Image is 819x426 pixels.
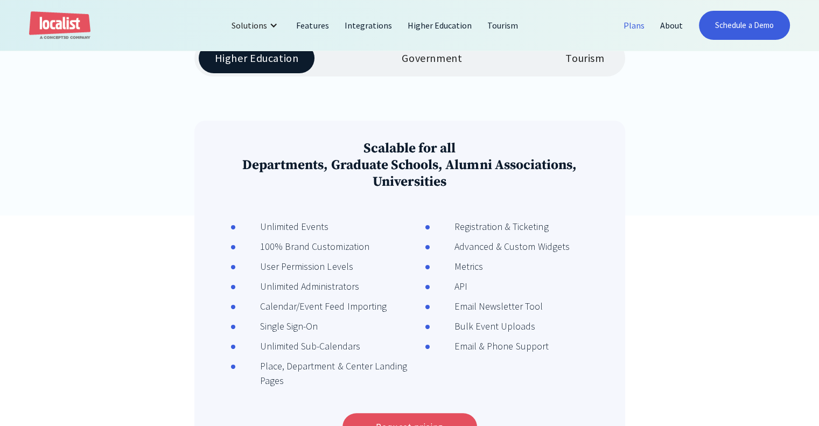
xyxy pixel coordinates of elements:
[223,12,289,38] div: Solutions
[236,279,360,294] div: Unlimited Administrators
[236,319,318,333] div: Single Sign-On
[653,12,691,38] a: About
[430,219,549,234] div: Registration & Ticketing
[430,319,536,333] div: Bulk Event Uploads
[400,12,480,38] a: Higher Education
[616,12,653,38] a: Plans
[480,12,526,38] a: Tourism
[430,339,549,353] div: Email & Phone Support
[289,12,337,38] a: Features
[236,359,416,388] div: Place, Department & Center Landing Pages
[337,12,400,38] a: Integrations
[430,259,483,274] div: Metrics
[236,239,369,254] div: 100% Brand Customization
[209,140,611,190] h3: Scalable for all Departments, Graduate Schools, Alumni Associations, Universities
[430,299,543,313] div: Email Newsletter Tool
[215,52,299,65] div: Higher Education
[699,11,790,40] a: Schedule a Demo
[232,19,267,32] div: Solutions
[29,11,90,40] a: home
[236,259,353,274] div: User Permission Levels
[402,52,462,65] div: Government
[236,339,361,353] div: Unlimited Sub-Calendars
[430,239,570,254] div: Advanced & Custom Widgets
[565,52,604,65] div: Tourism
[236,219,329,234] div: Unlimited Events
[236,299,387,313] div: Calendar/Event Feed Importing
[430,279,467,294] div: API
